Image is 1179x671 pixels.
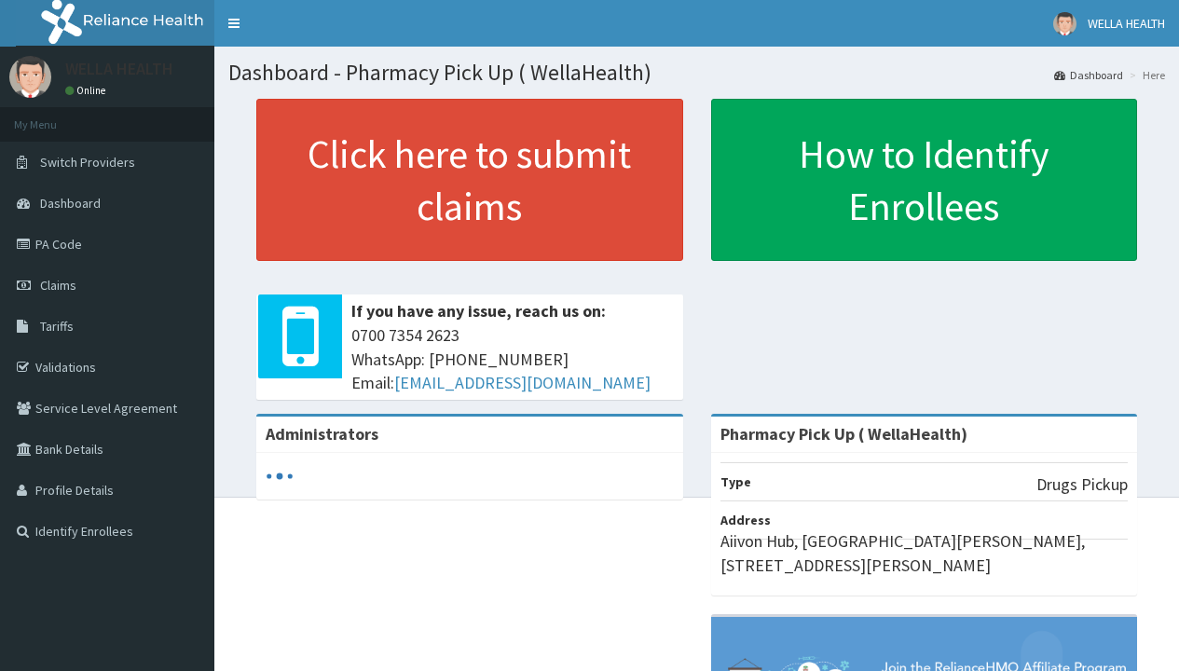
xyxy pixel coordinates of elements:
img: User Image [9,56,51,98]
a: Click here to submit claims [256,99,683,261]
h1: Dashboard - Pharmacy Pick Up ( WellaHealth) [228,61,1165,85]
p: WELLA HEALTH [65,61,173,77]
p: Drugs Pickup [1036,472,1128,497]
span: Dashboard [40,195,101,212]
b: Administrators [266,423,378,445]
b: Address [720,512,771,528]
b: Type [720,473,751,490]
a: Online [65,84,110,97]
span: WELLA HEALTH [1088,15,1165,32]
span: 0700 7354 2623 WhatsApp: [PHONE_NUMBER] Email: [351,323,674,395]
span: Tariffs [40,318,74,335]
span: Switch Providers [40,154,135,171]
li: Here [1125,67,1165,83]
b: If you have any issue, reach us on: [351,300,606,322]
a: Dashboard [1054,67,1123,83]
span: Claims [40,277,76,294]
p: Aiivon Hub, [GEOGRAPHIC_DATA][PERSON_NAME], [STREET_ADDRESS][PERSON_NAME] [720,529,1129,577]
a: How to Identify Enrollees [711,99,1138,261]
strong: Pharmacy Pick Up ( WellaHealth) [720,423,967,445]
svg: audio-loading [266,462,294,490]
img: User Image [1053,12,1076,35]
a: [EMAIL_ADDRESS][DOMAIN_NAME] [394,372,651,393]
